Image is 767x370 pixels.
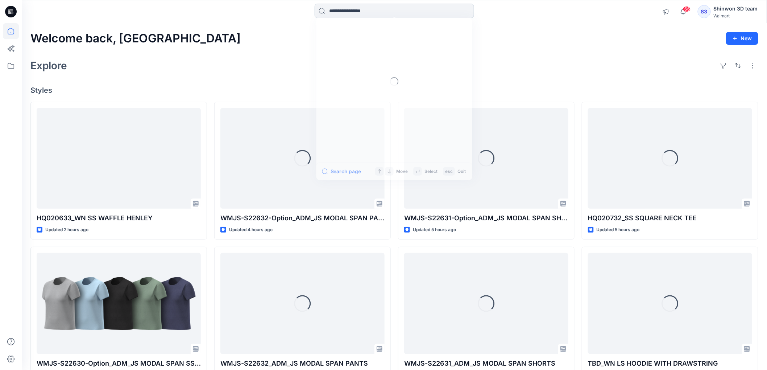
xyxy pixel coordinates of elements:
p: WMJS-S22632-Option_ADM_JS MODAL SPAN PANTS [220,213,385,223]
p: Select [425,168,438,175]
h4: Styles [30,86,758,95]
div: Walmart [714,13,758,18]
button: New [726,32,758,45]
p: Updated 5 hours ago [413,226,456,234]
h2: Welcome back, [GEOGRAPHIC_DATA] [30,32,241,45]
a: WMJS-S22630-Option_ADM_JS MODAL SPAN SS TEE [37,253,201,354]
p: WMJS-S22631-Option_ADM_JS MODAL SPAN SHORTS [404,213,568,223]
p: WMJS-S22631_ADM_JS MODAL SPAN SHORTS [404,358,568,369]
p: Updated 2 hours ago [45,226,88,234]
p: TBD_WN LS HOODIE WITH DRAWSTRING [588,358,752,369]
p: Quit [458,168,466,175]
p: WMJS-S22630-Option_ADM_JS MODAL SPAN SS TEE [37,358,201,369]
p: HQ020633_WN SS WAFFLE HENLEY [37,213,201,223]
p: Move [397,168,408,175]
h2: Explore [30,60,67,71]
div: S3 [698,5,711,18]
p: Updated 4 hours ago [229,226,273,234]
p: esc [445,168,453,175]
p: Updated 5 hours ago [597,226,640,234]
p: WMJS-S22632_ADM_JS MODAL SPAN PANTS [220,358,385,369]
p: HQ020732_SS SQUARE NECK TEE [588,213,752,223]
span: 66 [683,6,691,12]
button: Search page [322,167,361,175]
div: Shinwon 3D team [714,4,758,13]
